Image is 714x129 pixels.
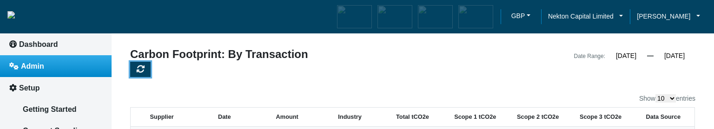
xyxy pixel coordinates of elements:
th: Scope 3 tCO2e: activate to sort column ascending [569,108,632,127]
select: Showentries [655,94,676,103]
span: Admin [21,62,44,70]
div: Carbon Offsetter [416,3,455,30]
img: carbon-efficient-enabled.png [377,5,412,28]
th: Total tCO2e: activate to sort column ascending [381,108,444,127]
th: Industry: activate to sort column ascending [318,108,381,127]
span: — [647,52,654,59]
div: Date Range: [574,51,605,62]
img: carbon-advocate-enabled.png [458,5,493,28]
th: Amount: activate to sort column ascending [256,108,318,127]
em: Submit [136,88,169,100]
th: Scope 2 tCO2e: activate to sort column ascending [507,108,569,127]
th: Supplier: activate to sort column ascending [131,108,193,127]
div: Minimize live chat window [152,5,175,27]
span: [PERSON_NAME] [637,11,690,21]
label: Show entries [639,94,695,103]
th: Data Source [632,108,695,127]
a: GBPGBP [501,9,541,25]
div: Carbon Footprint: By Transaction [123,49,413,62]
span: Dashboard [19,40,58,48]
div: Carbon Efficient [376,3,414,30]
th: Date: activate to sort column ascending [193,108,256,127]
div: Carbon Aware [335,3,374,30]
div: Leave a message [62,52,170,64]
span: Nekton Capital Limited [548,11,614,21]
img: carbon-aware-enabled.png [337,5,372,28]
th: Scope 1 tCO2e: activate to sort column ascending [444,108,507,127]
div: Navigation go back [10,51,24,65]
button: GBP [508,9,534,23]
span: Setup [19,84,40,92]
span: Getting Started [23,105,77,113]
a: [PERSON_NAME] [630,11,707,21]
img: insight-logo-2.png [7,11,15,19]
img: carbon-offsetter-enabled.png [418,5,453,28]
a: Nekton Capital Limited [541,11,630,21]
div: Carbon Advocate [456,3,495,30]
